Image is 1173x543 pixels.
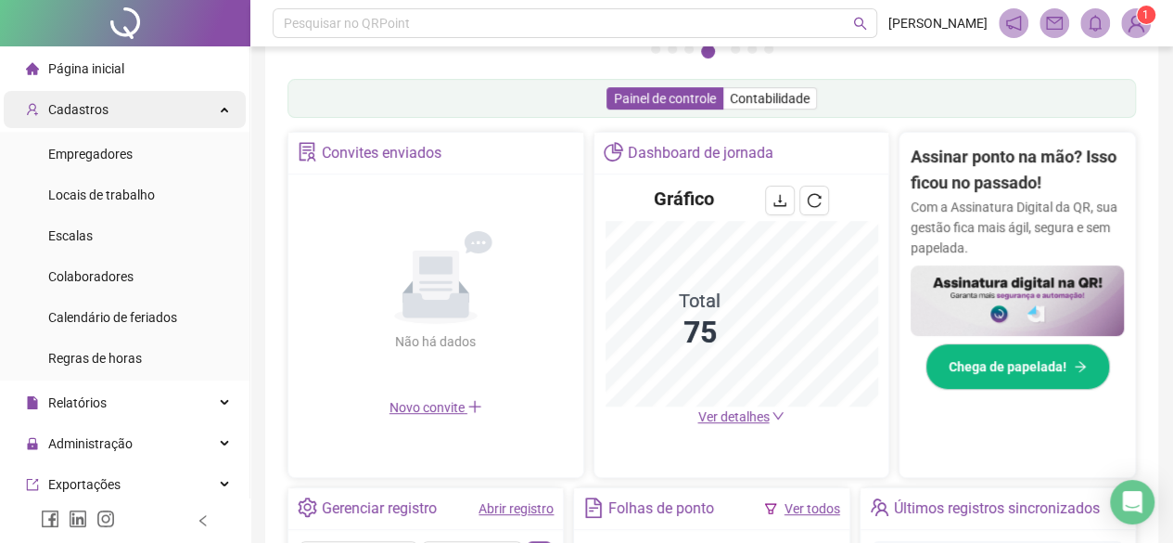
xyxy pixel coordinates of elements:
span: arrow-right [1074,360,1087,373]
span: solution [298,142,317,162]
h4: Gráfico [654,186,714,212]
span: file [26,396,39,409]
span: left [197,514,210,527]
button: 2 [668,45,677,54]
span: Empregadores [48,147,133,162]
a: Abrir registro [478,501,554,516]
span: mail [1046,15,1063,32]
button: Chega de papelada! [925,343,1110,390]
div: Folhas de ponto [608,493,714,524]
span: Locais de trabalho [48,187,155,202]
button: 5 [731,45,740,54]
button: 4 [701,45,715,58]
span: Regras de horas [48,351,142,366]
span: 1 [1142,8,1149,21]
img: banner%2F02c71560-61a6-44d4-94b9-c8ab97240462.png [911,265,1124,337]
span: pie-chart [604,142,623,162]
button: 7 [764,45,773,54]
span: bell [1087,15,1103,32]
span: Ver detalhes [697,409,769,424]
span: user-add [26,103,39,116]
span: Relatórios [48,395,107,410]
span: Contabilidade [730,91,810,106]
span: team [870,498,889,517]
span: Cadastros [48,102,108,117]
span: home [26,62,39,75]
span: download [772,193,787,208]
span: lock [26,437,39,450]
span: notification [1005,15,1022,32]
span: Novo convite [389,400,482,415]
div: Open Intercom Messenger [1110,480,1154,524]
span: instagram [96,510,115,528]
span: plus [467,399,482,414]
p: Com a Assinatura Digital da QR, sua gestão fica mais ágil, segura e sem papelada. [911,197,1124,258]
span: Exportações [48,477,121,492]
sup: Atualize o seu contato no menu Meus Dados [1137,6,1155,24]
div: Dashboard de jornada [628,137,773,169]
div: Gerenciar registro [322,493,437,524]
span: Administração [48,436,133,451]
div: Últimos registros sincronizados [894,493,1100,524]
span: file-text [583,498,603,517]
span: Página inicial [48,61,124,76]
a: Ver detalhes down [697,409,784,424]
button: 1 [651,45,660,54]
span: down [771,409,784,422]
div: Não há dados [351,331,521,352]
span: Calendário de feriados [48,310,177,325]
span: facebook [41,510,59,528]
span: Colaboradores [48,269,134,284]
span: Painel de controle [614,91,716,106]
button: 3 [684,45,694,54]
span: Chega de papelada! [949,356,1066,377]
span: export [26,478,39,491]
div: Convites enviados [322,137,441,169]
span: setting [298,498,317,517]
button: 6 [747,45,757,54]
span: filter [764,502,777,515]
span: reload [807,193,822,208]
span: [PERSON_NAME] [888,13,988,33]
h2: Assinar ponto na mão? Isso ficou no passado! [911,144,1124,197]
span: Escalas [48,228,93,243]
img: 91916 [1122,9,1150,37]
span: search [853,17,867,31]
a: Ver todos [784,501,840,516]
span: linkedin [69,510,87,528]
